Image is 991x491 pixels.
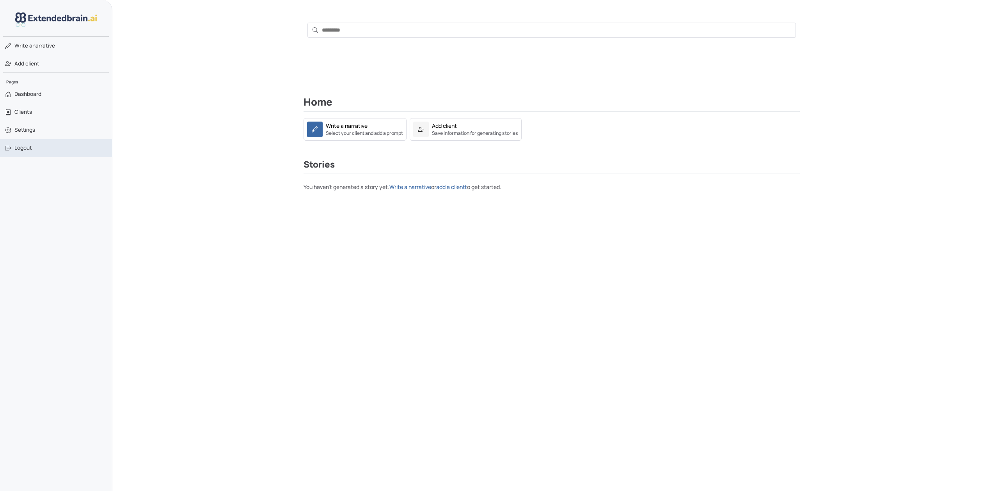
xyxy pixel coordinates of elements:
[326,122,368,130] div: Write a narrative
[304,118,407,141] a: Write a narrativeSelect your client and add a prompt
[15,12,97,27] img: logo
[14,108,32,116] span: Clients
[436,183,467,191] a: add a client
[304,125,407,132] a: Write a narrativeSelect your client and add a prompt
[304,183,800,191] p: You haven't generated a story yet. or to get started.
[389,183,431,191] a: Write a narrative
[410,125,522,132] a: Add clientSave information for generating stories
[14,42,32,49] span: Write a
[432,130,518,137] small: Save information for generating stories
[326,130,403,137] small: Select your client and add a prompt
[14,126,35,134] span: Settings
[14,42,55,49] span: narrative
[14,60,39,67] span: Add client
[410,118,522,141] a: Add clientSave information for generating stories
[14,90,41,98] span: Dashboard
[304,159,800,173] h3: Stories
[304,96,800,112] h2: Home
[14,144,32,152] span: Logout
[432,122,457,130] div: Add client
